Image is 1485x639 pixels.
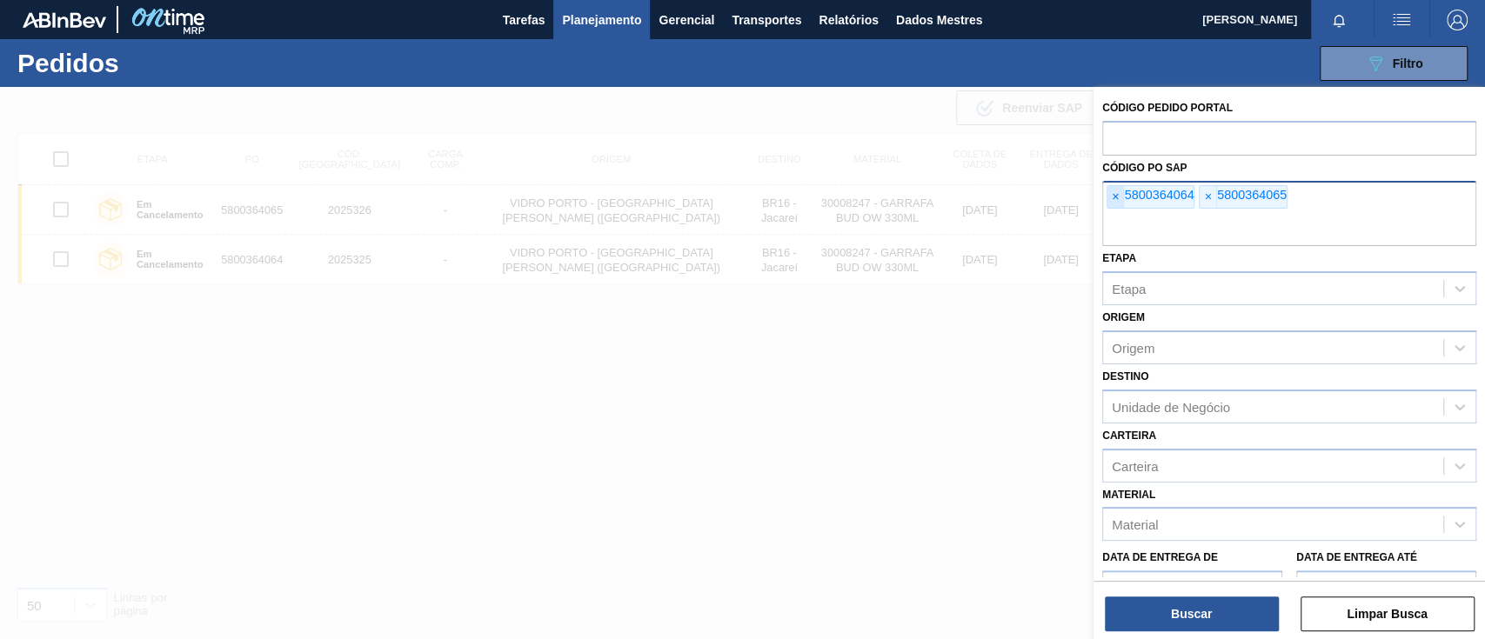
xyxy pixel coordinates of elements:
[732,13,801,27] font: Transportes
[659,13,714,27] font: Gerencial
[1112,458,1158,473] font: Carteira
[1112,190,1119,203] font: ×
[1102,429,1156,442] font: Carteira
[17,49,119,77] font: Pedidos
[1217,188,1287,202] font: 5800364065
[1320,46,1468,81] button: Filtro
[1447,10,1468,30] img: Sair
[562,13,641,27] font: Planejamento
[1296,551,1417,563] font: Data de Entrega até
[1102,551,1218,563] font: Data de Entrega de
[1112,399,1230,414] font: Unidade de Negócio
[1391,10,1412,30] img: ações do usuário
[896,13,983,27] font: Dados Mestres
[1311,8,1367,32] button: Notificações
[1393,57,1423,70] font: Filtro
[1102,370,1148,383] font: Destino
[1102,162,1187,174] font: Código PO SAP
[503,13,545,27] font: Tarefas
[1124,188,1194,202] font: 5800364064
[1102,570,1282,605] input: dd/mm/aaaa
[1112,282,1146,296] font: Etapa
[1204,190,1211,203] font: ×
[1102,311,1145,323] font: Origem
[1202,13,1297,26] font: [PERSON_NAME]
[1102,102,1233,114] font: Código Pedido Portal
[23,12,106,28] img: TNhmsLtSVTkK8tSr43FrP2fwEKptu5GPRR3wAAAABJRU5ErkJggg==
[1102,489,1155,501] font: Material
[1102,252,1136,264] font: Etapa
[819,13,878,27] font: Relatórios
[1112,341,1154,356] font: Origem
[1296,570,1476,605] input: dd/mm/aaaa
[1112,517,1158,532] font: Material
